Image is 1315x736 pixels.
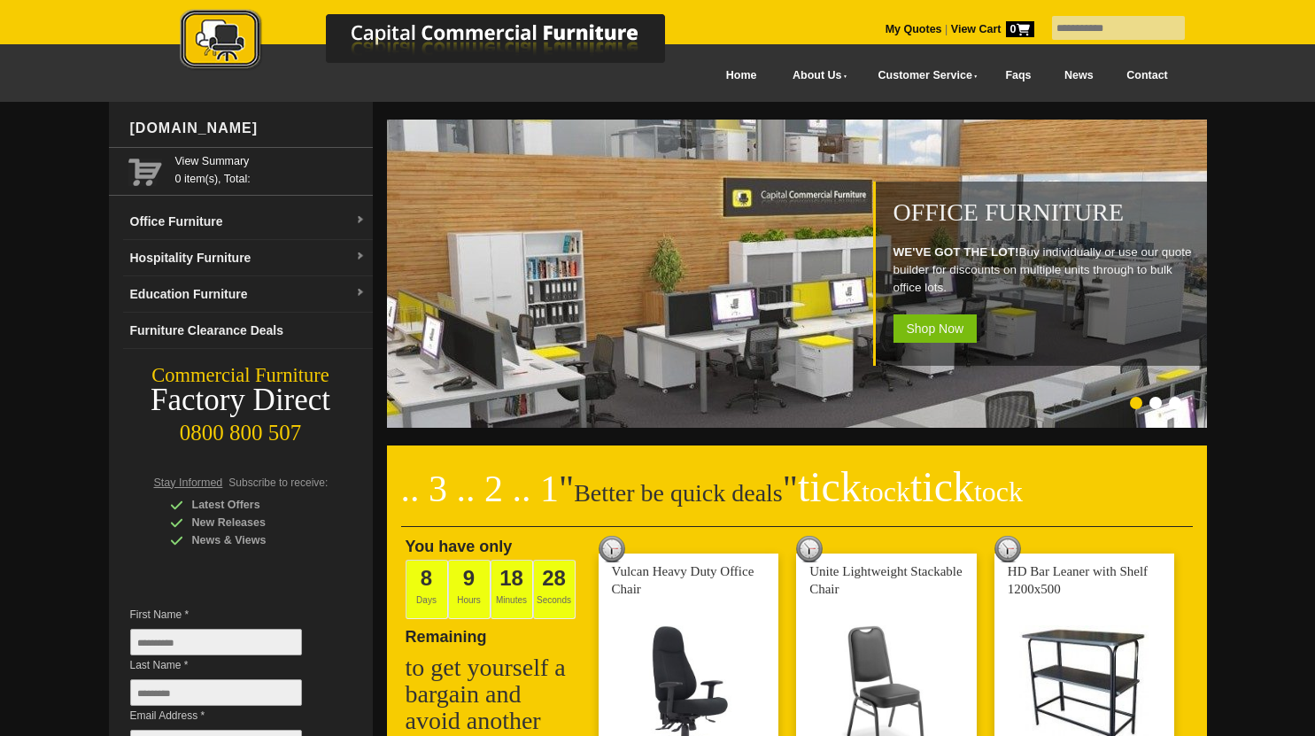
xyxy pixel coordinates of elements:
[798,463,1023,510] span: tick tick
[401,474,1193,527] h2: Better be quick deals
[109,363,373,388] div: Commercial Furniture
[463,566,475,590] span: 9
[599,536,625,562] img: tick tock deal clock
[406,621,487,646] span: Remaining
[893,244,1198,297] p: Buy individually or use our quote builder for discounts on multiple units through to bulk office ...
[974,476,1023,507] span: tock
[773,56,858,96] a: About Us
[170,531,338,549] div: News & Views
[131,9,751,79] a: Capital Commercial Furniture Logo
[491,560,533,619] span: Minutes
[175,152,366,170] a: View Summary
[170,496,338,514] div: Latest Offers
[893,245,1019,259] strong: WE'VE GOT THE LOT!
[951,23,1034,35] strong: View Cart
[406,655,583,734] h2: to get yourself a bargain and avoid another
[170,514,338,531] div: New Releases
[355,215,366,226] img: dropdown
[559,469,574,509] span: "
[130,606,329,624] span: First Name *
[355,252,366,262] img: dropdown
[421,566,432,590] span: 8
[783,469,1023,509] span: "
[406,560,448,619] span: Days
[1006,21,1034,37] span: 0
[1110,56,1184,96] a: Contact
[499,566,523,590] span: 18
[989,56,1048,96] a: Faqs
[1169,397,1181,409] li: Page dot 3
[130,707,329,724] span: Email Address *
[948,23,1033,35] a: View Cart0
[858,56,988,96] a: Customer Service
[123,102,373,155] div: [DOMAIN_NAME]
[1149,397,1162,409] li: Page dot 2
[228,476,328,489] span: Subscribe to receive:
[542,566,566,590] span: 28
[886,23,942,35] a: My Quotes
[131,9,751,74] img: Capital Commercial Furniture Logo
[406,538,513,555] span: You have only
[175,152,366,185] span: 0 item(s), Total:
[123,204,373,240] a: Office Furnituredropdown
[387,418,1211,430] a: Office Furniture WE'VE GOT THE LOT!Buy individually or use our quote builder for discounts on mul...
[123,276,373,313] a: Education Furnituredropdown
[130,656,329,674] span: Last Name *
[448,560,491,619] span: Hours
[796,536,823,562] img: tick tock deal clock
[123,313,373,349] a: Furniture Clearance Deals
[355,288,366,298] img: dropdown
[893,199,1198,226] h1: Office Furniture
[893,314,978,343] span: Shop Now
[994,536,1021,562] img: tick tock deal clock
[533,560,576,619] span: Seconds
[401,469,560,509] span: .. 3 .. 2 .. 1
[154,476,223,489] span: Stay Informed
[130,679,302,706] input: Last Name *
[130,629,302,655] input: First Name *
[123,240,373,276] a: Hospitality Furnituredropdown
[862,476,910,507] span: tock
[387,120,1211,428] img: Office Furniture
[109,412,373,445] div: 0800 800 507
[1130,397,1142,409] li: Page dot 1
[109,388,373,413] div: Factory Direct
[1048,56,1110,96] a: News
